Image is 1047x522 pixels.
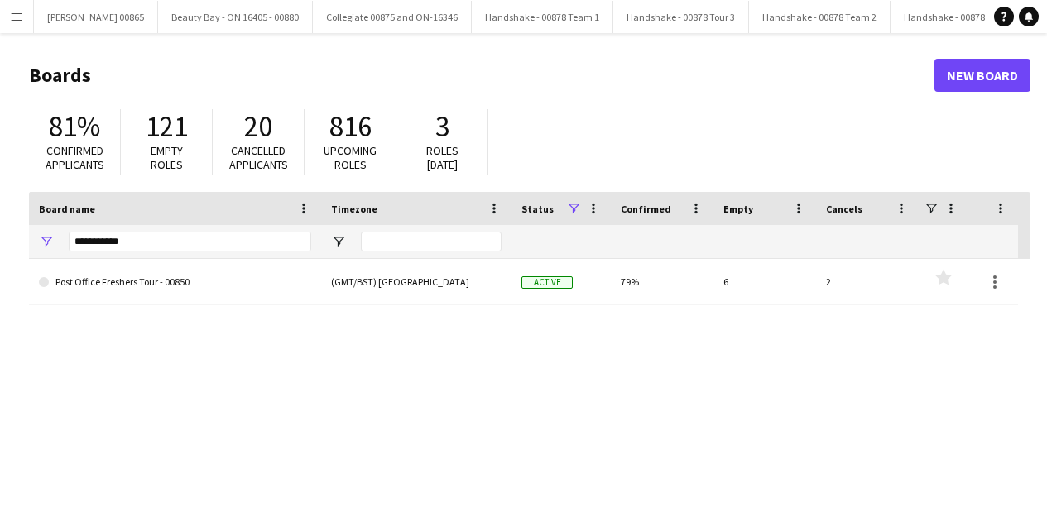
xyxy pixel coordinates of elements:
[426,143,459,172] span: Roles [DATE]
[244,108,272,145] span: 20
[49,108,100,145] span: 81%
[826,203,862,215] span: Cancels
[146,108,188,145] span: 121
[611,259,713,304] div: 79%
[313,1,472,33] button: Collegiate 00875 and ON-16346
[435,108,449,145] span: 3
[69,232,311,251] input: Board name Filter Input
[34,1,158,33] button: [PERSON_NAME] 00865
[934,59,1030,92] a: New Board
[39,234,54,249] button: Open Filter Menu
[749,1,891,33] button: Handshake - 00878 Team 2
[816,259,919,304] div: 2
[521,203,554,215] span: Status
[39,259,311,305] a: Post Office Freshers Tour - 00850
[331,203,377,215] span: Timezone
[229,143,288,172] span: Cancelled applicants
[521,276,573,289] span: Active
[321,259,511,304] div: (GMT/BST) [GEOGRAPHIC_DATA]
[713,259,816,304] div: 6
[361,232,502,251] input: Timezone Filter Input
[39,203,95,215] span: Board name
[29,63,934,88] h1: Boards
[891,1,1032,33] button: Handshake - 00878 Team 4
[158,1,313,33] button: Beauty Bay - ON 16405 - 00880
[472,1,613,33] button: Handshake - 00878 Team 1
[46,143,104,172] span: Confirmed applicants
[329,108,372,145] span: 816
[621,203,671,215] span: Confirmed
[151,143,183,172] span: Empty roles
[613,1,749,33] button: Handshake - 00878 Tour 3
[723,203,753,215] span: Empty
[324,143,377,172] span: Upcoming roles
[331,234,346,249] button: Open Filter Menu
